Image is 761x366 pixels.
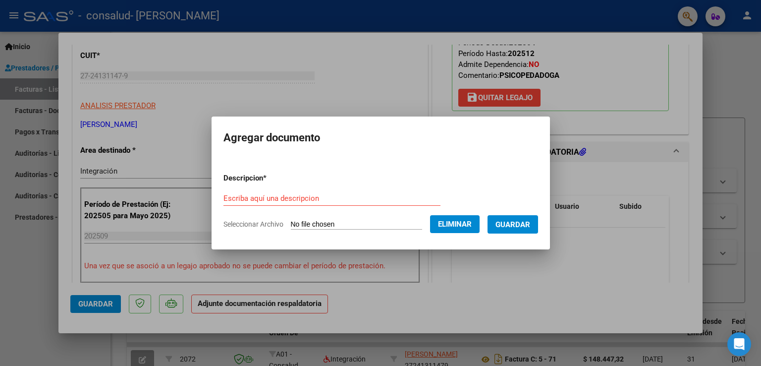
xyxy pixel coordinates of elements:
[430,215,480,233] button: Eliminar
[488,215,538,234] button: Guardar
[495,220,530,229] span: Guardar
[223,220,283,228] span: Seleccionar Archivo
[223,173,318,184] p: Descripcion
[727,332,751,356] div: Open Intercom Messenger
[223,128,538,147] h2: Agregar documento
[438,220,472,229] span: Eliminar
